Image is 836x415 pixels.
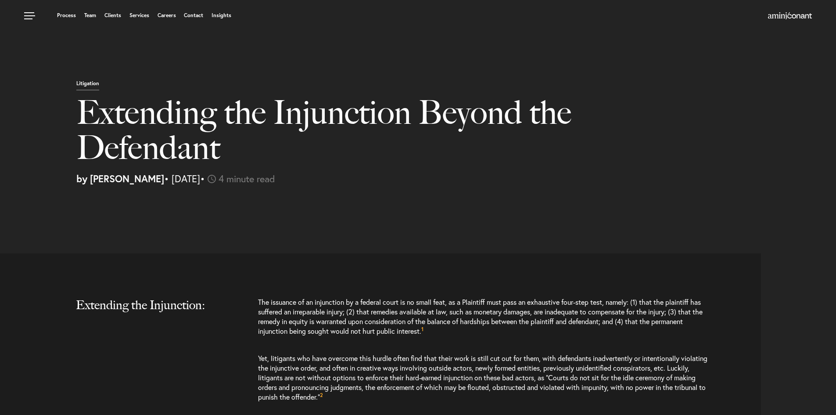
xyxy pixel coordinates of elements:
h2: Extending the Injunction: [76,297,234,330]
p: Yet, litigants who have overcome this hurdle often find that their work is still cut out for them... [258,345,710,411]
a: Contact [184,13,203,18]
p: Litigation [76,81,99,90]
a: Services [129,13,149,18]
a: Clients [104,13,121,18]
a: Insights [212,13,231,18]
p: • [DATE] [76,174,829,184]
sup: 1 [421,326,423,332]
a: 1 [421,326,423,336]
a: Careers [158,13,176,18]
p: The issuance of an injunction by a federal court is no small feat, as a Plaintiff must pass an ex... [258,297,710,345]
strong: by [PERSON_NAME] [76,172,164,185]
sup: 2 [320,392,323,398]
a: Team [84,13,96,18]
h1: Extending the Injunction Beyond the Defendant [76,95,603,174]
img: Amini & Conant [768,12,812,19]
span: 4 minute read [219,172,275,185]
a: Home [768,13,812,20]
span: • [200,172,205,185]
a: Process [57,13,76,18]
img: icon-time-light.svg [208,175,216,183]
a: 2 [320,392,323,401]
